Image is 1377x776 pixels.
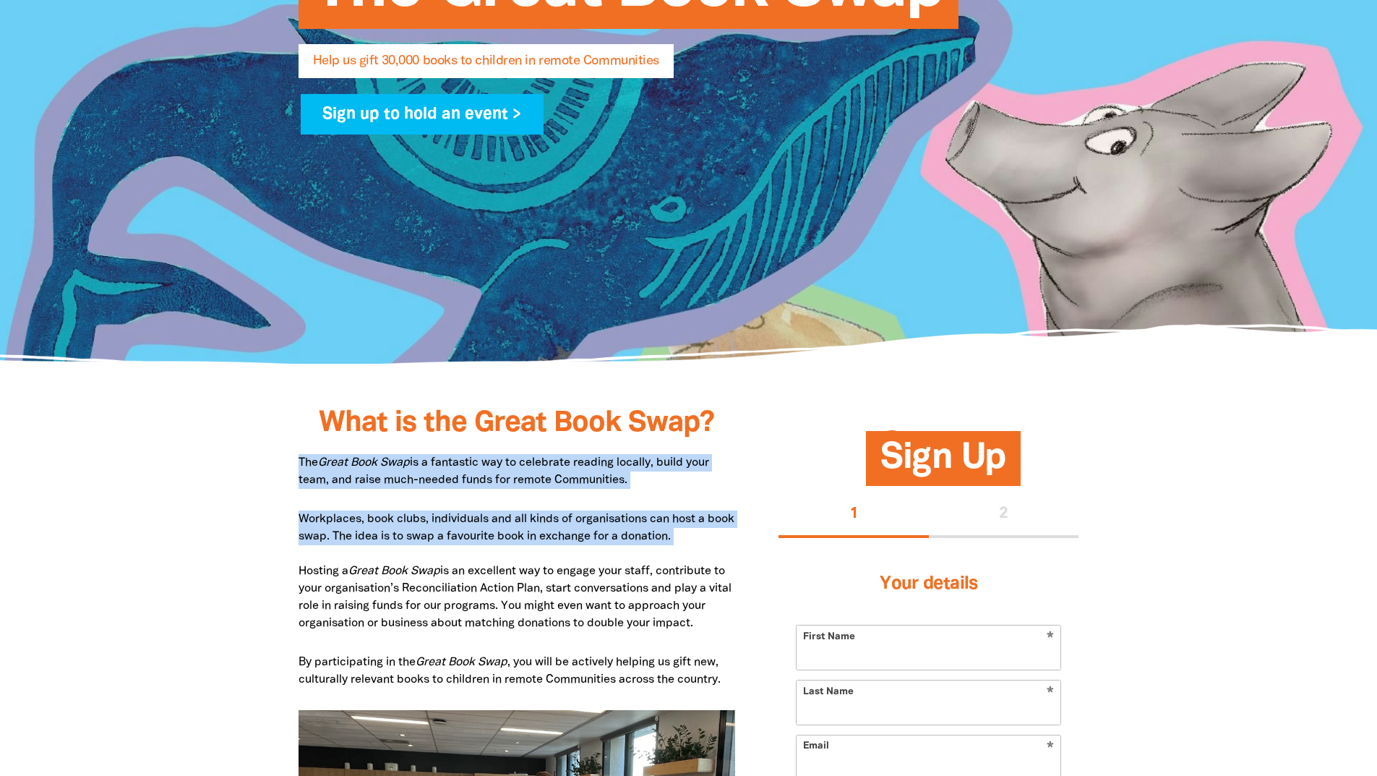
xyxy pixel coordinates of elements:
span: Help us gift 30,000 books to children in remote Communities [313,55,659,78]
em: Great Book Swap [318,458,410,468]
p: By participating in the , you will be actively helping us gift new, culturally relevant books to ... [299,654,736,688]
em: Great Book Swap [348,566,440,576]
span: Sign Up [880,442,1006,486]
span: What is the Great Book Swap? [319,410,714,437]
button: Stage 1 [778,492,929,538]
em: Great Book Swap [416,657,507,668]
h3: Your details [796,555,1061,613]
p: Workplaces, book clubs, individuals and all kinds of organisations can host a book swap. The idea... [299,511,736,632]
p: The is a fantastic way to celebrate reading locally, build your team, and raise much-needed funds... [299,454,736,489]
a: Sign up to hold an event > [301,94,544,135]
